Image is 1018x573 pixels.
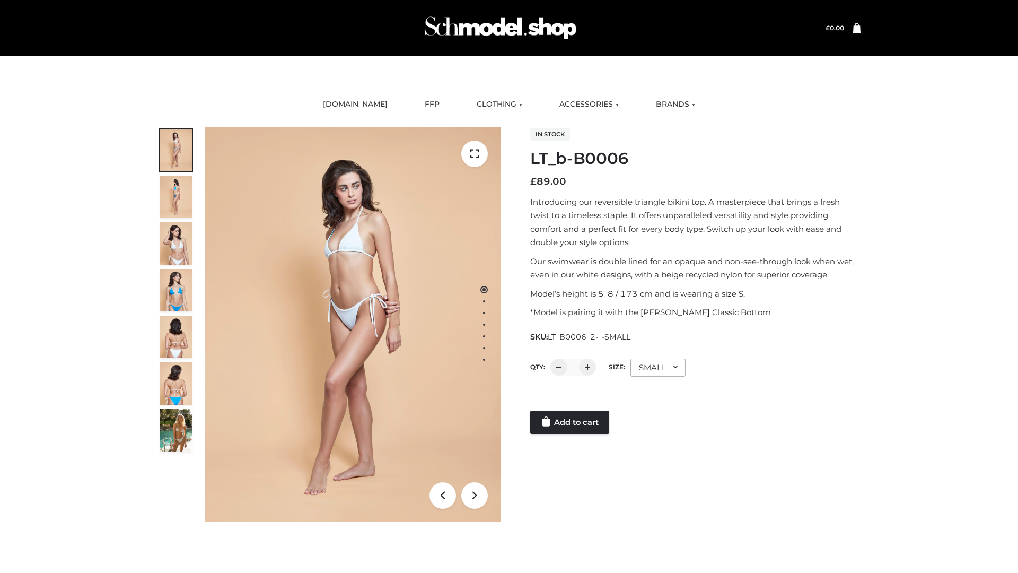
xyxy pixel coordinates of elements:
[826,24,830,32] span: £
[417,93,447,116] a: FFP
[160,176,192,218] img: ArielClassicBikiniTop_CloudNine_AzureSky_OW114ECO_2-scaled.jpg
[530,331,631,343] span: SKU:
[530,176,566,187] bdi: 89.00
[315,93,396,116] a: [DOMAIN_NAME]
[530,255,861,282] p: Our swimwear is double lined for an opaque and non-see-through look when wet, even in our white d...
[530,149,861,168] h1: LT_b-B0006
[160,222,192,265] img: ArielClassicBikiniTop_CloudNine_AzureSky_OW114ECO_3-scaled.jpg
[630,359,686,377] div: SMALL
[530,287,861,301] p: Model’s height is 5 ‘8 / 173 cm and is wearing a size S.
[530,176,537,187] span: £
[530,363,545,371] label: QTY:
[205,127,501,522] img: ArielClassicBikiniTop_CloudNine_AzureSky_OW114ECO_1
[421,7,580,49] img: Schmodel Admin 964
[160,129,192,171] img: ArielClassicBikiniTop_CloudNine_AzureSky_OW114ECO_1-scaled.jpg
[469,93,530,116] a: CLOTHING
[826,24,844,32] a: £0.00
[530,306,861,319] p: *Model is pairing it with the [PERSON_NAME] Classic Bottom
[530,411,609,434] a: Add to cart
[609,363,625,371] label: Size:
[160,269,192,311] img: ArielClassicBikiniTop_CloudNine_AzureSky_OW114ECO_4-scaled.jpg
[160,409,192,452] img: Arieltop_CloudNine_AzureSky2.jpg
[160,316,192,358] img: ArielClassicBikiniTop_CloudNine_AzureSky_OW114ECO_7-scaled.jpg
[548,332,630,342] span: LT_B0006_2-_-SMALL
[530,195,861,249] p: Introducing our reversible triangle bikini top. A masterpiece that brings a fresh twist to a time...
[530,128,570,141] span: In stock
[648,93,703,116] a: BRANDS
[551,93,627,116] a: ACCESSORIES
[826,24,844,32] bdi: 0.00
[160,362,192,405] img: ArielClassicBikiniTop_CloudNine_AzureSky_OW114ECO_8-scaled.jpg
